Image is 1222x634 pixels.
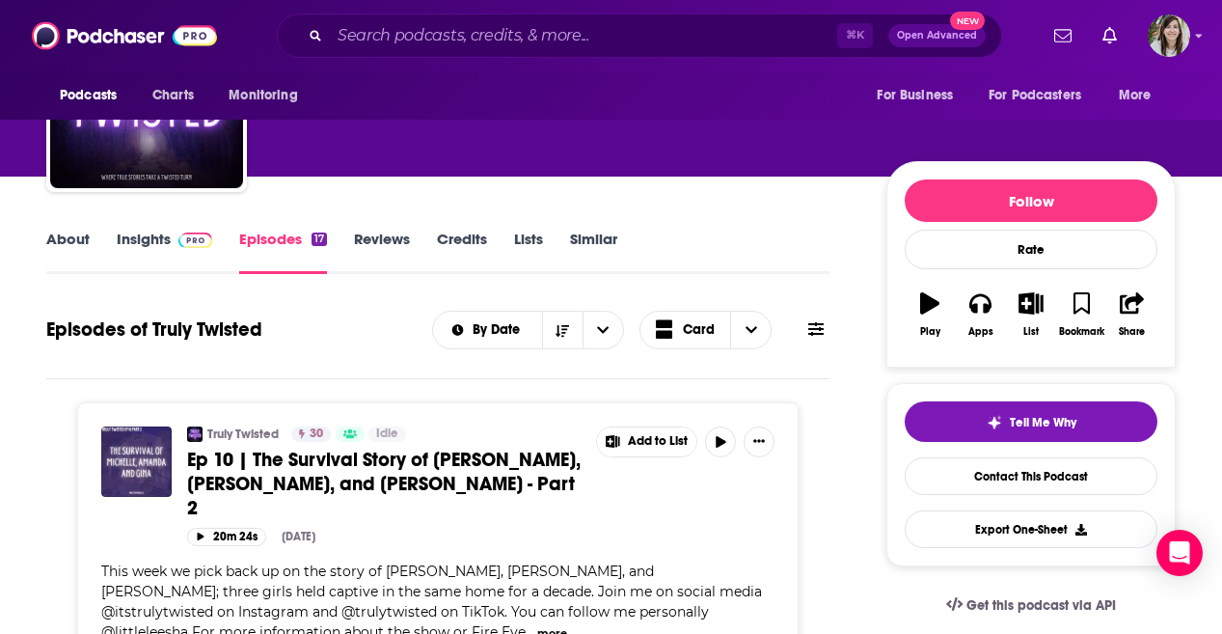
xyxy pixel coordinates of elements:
span: Charts [152,82,194,109]
img: Ep 10 | The Survival Story of Michelle, Amanda, and Gina - Part 2 [101,427,172,497]
button: open menu [46,77,142,114]
button: Open AdvancedNew [888,24,986,47]
a: 30 [291,427,331,442]
button: open menu [976,77,1109,114]
img: Podchaser Pro [178,233,212,248]
button: Apps [955,280,1005,349]
div: Apps [968,326,993,338]
button: Show profile menu [1148,14,1190,57]
button: List [1006,280,1056,349]
button: open menu [1105,77,1176,114]
div: Bookmark [1059,326,1104,338]
span: Card [683,323,715,337]
button: Show More Button [744,427,774,457]
span: For Business [877,82,953,109]
div: List [1023,326,1039,338]
button: open menu [215,77,322,114]
img: User Profile [1148,14,1190,57]
a: Truly Twisted [207,427,279,442]
span: New [950,12,985,30]
div: Share [1119,326,1145,338]
div: Search podcasts, credits, & more... [277,14,1002,58]
button: Play [905,280,955,349]
button: open menu [863,77,977,114]
a: InsightsPodchaser Pro [117,230,212,274]
span: Ep 10 | The Survival Story of [PERSON_NAME], [PERSON_NAME], and [PERSON_NAME] - Part 2 [187,448,581,520]
span: 30 [310,425,323,444]
button: Follow [905,179,1157,222]
span: Logged in as devinandrade [1148,14,1190,57]
a: Idle [368,427,406,442]
a: Show notifications dropdown [1095,19,1125,52]
button: Export One-Sheet [905,510,1157,548]
span: For Podcasters [989,82,1081,109]
button: open menu [433,323,542,337]
button: Choose View [639,311,773,349]
span: By Date [473,323,527,337]
button: Show More Button [597,427,697,456]
a: Charts [140,77,205,114]
button: Sort Direction [542,312,583,348]
button: Share [1107,280,1157,349]
button: tell me why sparkleTell Me Why [905,401,1157,442]
div: Rate [905,230,1157,269]
input: Search podcasts, credits, & more... [330,20,837,51]
div: 17 [312,233,327,246]
h2: Choose List sort [432,311,624,349]
span: Podcasts [60,82,117,109]
a: Reviews [354,230,410,274]
span: Open Advanced [897,31,977,41]
span: Add to List [628,434,688,449]
span: Monitoring [229,82,297,109]
a: About [46,230,90,274]
a: Contact This Podcast [905,457,1157,495]
a: Lists [514,230,543,274]
div: [DATE] [282,530,315,543]
span: Tell Me Why [1010,415,1076,430]
span: Idle [376,425,398,444]
button: 20m 24s [187,528,266,546]
a: Ep 10 | The Survival Story of [PERSON_NAME], [PERSON_NAME], and [PERSON_NAME] - Part 2 [187,448,582,520]
a: Show notifications dropdown [1046,19,1079,52]
img: Podchaser - Follow, Share and Rate Podcasts [32,17,217,54]
a: Similar [570,230,617,274]
a: Get this podcast via API [931,582,1131,629]
span: ⌘ K [837,23,873,48]
a: Episodes17 [239,230,327,274]
div: Play [920,326,940,338]
span: More [1119,82,1152,109]
img: Truly Twisted [187,427,203,442]
a: Credits [437,230,487,274]
button: open menu [583,312,623,348]
span: Get this podcast via API [966,597,1116,614]
button: Bookmark [1056,280,1106,349]
h1: Episodes of Truly Twisted [46,317,262,342]
div: Open Intercom Messenger [1156,530,1203,576]
img: tell me why sparkle [987,415,1002,430]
